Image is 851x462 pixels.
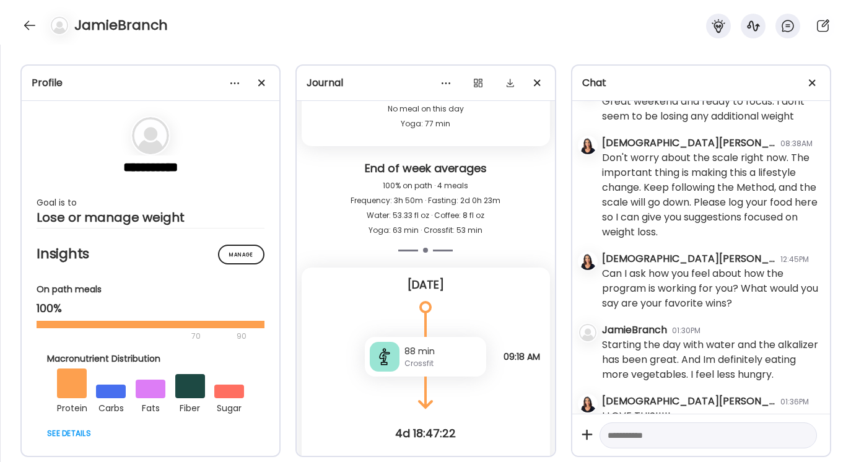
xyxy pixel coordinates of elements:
[218,245,264,264] div: Manage
[312,277,539,292] div: [DATE]
[96,398,126,416] div: carbs
[579,395,596,412] img: avatars%2FmcUjd6cqKYdgkG45clkwT2qudZq2
[602,94,820,124] div: Great weekend and ready to focus. I dont seem to be losing any additional weight
[51,17,68,34] img: bg-avatar-default.svg
[780,254,809,265] div: 12:45PM
[579,324,596,341] img: bg-avatar-default.svg
[307,161,544,178] div: End of week averages
[672,325,700,336] div: 01:30PM
[780,396,809,408] div: 01:36PM
[37,283,264,296] div: On path meals
[297,426,554,441] div: 4d 18:47:22
[602,323,667,338] div: JamieBranch
[74,15,168,35] h4: JamieBranch
[579,253,596,270] img: avatars%2FmcUjd6cqKYdgkG45clkwT2qudZq2
[404,358,481,369] div: Crossfit
[504,351,540,362] span: 09:18 AM
[37,195,264,210] div: Goal is to
[582,76,820,90] div: Chat
[307,178,544,238] div: 100% on path · 4 meals Frequency: 3h 50m · Fasting: 2d 0h 23m Water: 53.33 fl oz · Coffee: 8 fl o...
[602,338,820,382] div: Starting the day with water and the alkalizer has been great. And Im definitely eating more veget...
[602,251,775,266] div: [DEMOGRAPHIC_DATA][PERSON_NAME]
[235,329,248,344] div: 90
[602,266,820,311] div: Can I ask how you feel about how the program is working for you? What would you say are your favo...
[579,137,596,154] img: avatars%2FmcUjd6cqKYdgkG45clkwT2qudZq2
[47,352,254,365] div: Macronutrient Distribution
[404,345,481,358] div: 88 min
[307,76,544,90] div: Journal
[602,136,775,150] div: [DEMOGRAPHIC_DATA][PERSON_NAME]
[37,329,233,344] div: 70
[37,245,264,263] h2: Insights
[312,102,539,131] div: No meal on this day Yoga: 77 min
[136,398,165,416] div: fats
[214,398,244,416] div: sugar
[602,150,820,240] div: Don't worry about the scale right now. The important thing is making this a lifestyle change. Kee...
[37,210,264,225] div: Lose or manage weight
[780,138,813,149] div: 08:38AM
[37,301,264,316] div: 100%
[175,398,205,416] div: fiber
[602,409,671,424] div: I LOVE THIS!!!!!
[132,117,169,154] img: bg-avatar-default.svg
[57,398,87,416] div: protein
[602,394,775,409] div: [DEMOGRAPHIC_DATA][PERSON_NAME]
[32,76,269,90] div: Profile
